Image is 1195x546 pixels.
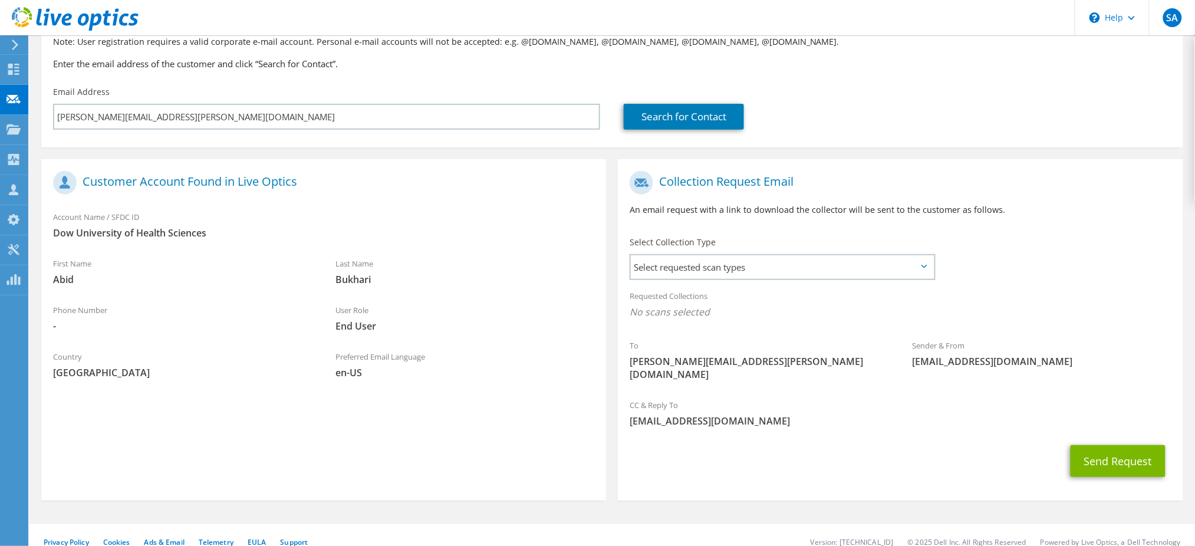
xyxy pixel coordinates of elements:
[631,255,934,279] span: Select requested scan types
[618,393,1183,433] div: CC & Reply To
[630,203,1171,216] p: An email request with a link to download the collector will be sent to the customer as follows.
[624,104,744,130] a: Search for Contact
[630,305,1171,318] span: No scans selected
[1089,12,1100,23] svg: \n
[1071,445,1166,477] button: Send Request
[53,273,312,286] span: Abid
[630,171,1165,195] h1: Collection Request Email
[630,355,888,381] span: [PERSON_NAME][EMAIL_ADDRESS][PERSON_NAME][DOMAIN_NAME]
[324,298,606,338] div: User Role
[630,415,1171,427] span: [EMAIL_ADDRESS][DOMAIN_NAME]
[53,57,1171,70] h3: Enter the email address of the customer and click “Search for Contact”.
[53,86,110,98] label: Email Address
[901,333,1183,374] div: Sender & From
[41,298,324,338] div: Phone Number
[618,284,1183,327] div: Requested Collections
[41,344,324,385] div: Country
[335,273,594,286] span: Bukhari
[630,236,716,248] label: Select Collection Type
[335,366,594,379] span: en-US
[618,333,900,387] div: To
[335,320,594,333] span: End User
[324,344,606,385] div: Preferred Email Language
[53,320,312,333] span: -
[1163,8,1182,27] span: SA
[53,226,594,239] span: Dow University of Health Sciences
[53,171,588,195] h1: Customer Account Found in Live Optics
[913,355,1171,368] span: [EMAIL_ADDRESS][DOMAIN_NAME]
[324,251,606,292] div: Last Name
[53,35,1171,48] p: Note: User registration requires a valid corporate e-mail account. Personal e-mail accounts will ...
[41,205,606,245] div: Account Name / SFDC ID
[53,366,312,379] span: [GEOGRAPHIC_DATA]
[41,251,324,292] div: First Name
